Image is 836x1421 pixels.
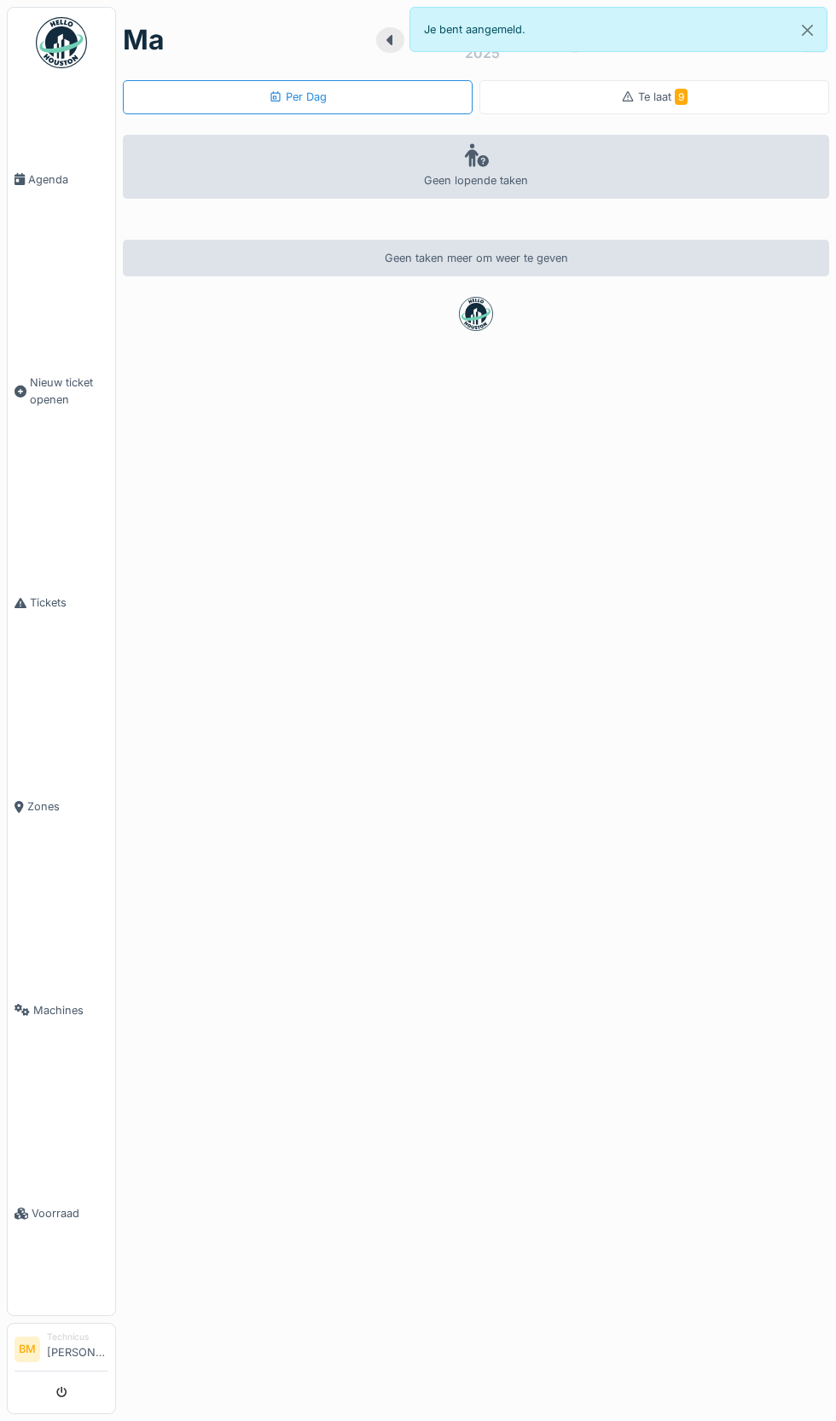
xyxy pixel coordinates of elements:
[28,171,108,188] span: Agenda
[30,594,108,611] span: Tickets
[123,240,829,276] div: Geen taken meer om weer te geven
[8,705,115,908] a: Zones
[269,89,327,105] div: Per Dag
[675,89,688,105] span: 9
[8,78,115,281] a: Agenda
[27,798,108,815] span: Zones
[47,1331,108,1367] li: [PERSON_NAME]
[15,1331,108,1372] a: BM Technicus[PERSON_NAME]
[30,374,108,407] span: Nieuw ticket openen
[36,17,87,68] img: Badge_color-CXgf-gQk.svg
[33,1002,108,1018] span: Machines
[8,908,115,1112] a: Machines
[409,7,827,52] div: Je bent aangemeld.
[32,1205,108,1221] span: Voorraad
[8,1112,115,1316] a: Voorraad
[638,90,688,103] span: Te laat
[123,24,165,56] h1: ma
[123,135,829,199] div: Geen lopende taken
[15,1337,40,1362] li: BM
[788,8,827,53] button: Close
[8,502,115,705] a: Tickets
[8,281,115,502] a: Nieuw ticket openen
[465,43,500,63] div: 2025
[459,297,493,331] img: badge-BVDL4wpA.svg
[47,1331,108,1343] div: Technicus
